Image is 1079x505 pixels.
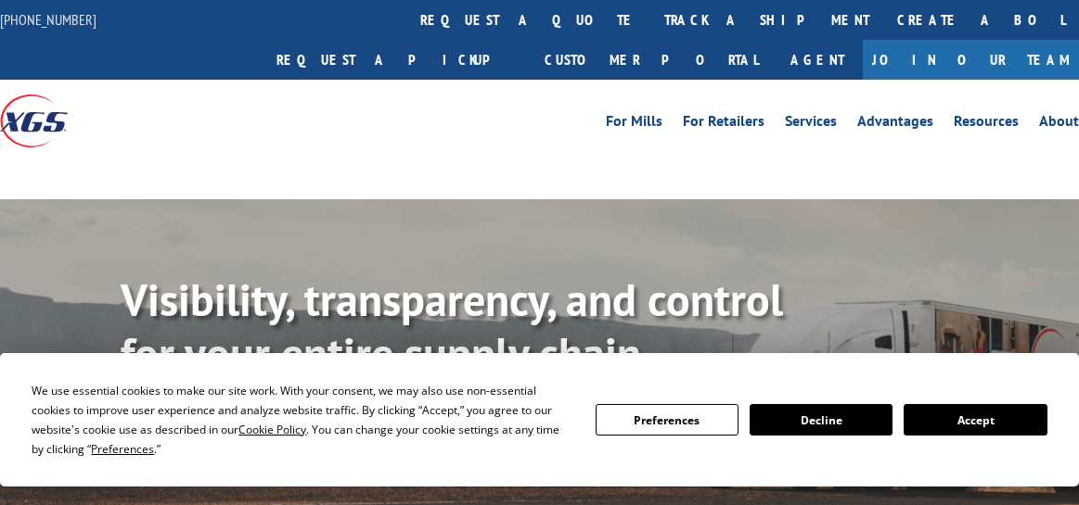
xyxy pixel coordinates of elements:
[1039,114,1079,134] a: About
[263,40,531,80] a: Request a pickup
[596,404,739,436] button: Preferences
[32,381,572,459] div: We use essential cookies to make our site work. With your consent, we may also use non-essential ...
[904,404,1047,436] button: Accept
[683,114,764,134] a: For Retailers
[238,422,306,437] span: Cookie Policy
[606,114,662,134] a: For Mills
[531,40,772,80] a: Customer Portal
[91,441,154,457] span: Preferences
[857,114,933,134] a: Advantages
[863,40,1079,80] a: Join Our Team
[785,114,837,134] a: Services
[750,404,893,436] button: Decline
[954,114,1019,134] a: Resources
[121,271,783,382] b: Visibility, transparency, and control for your entire supply chain.
[772,40,863,80] a: Agent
